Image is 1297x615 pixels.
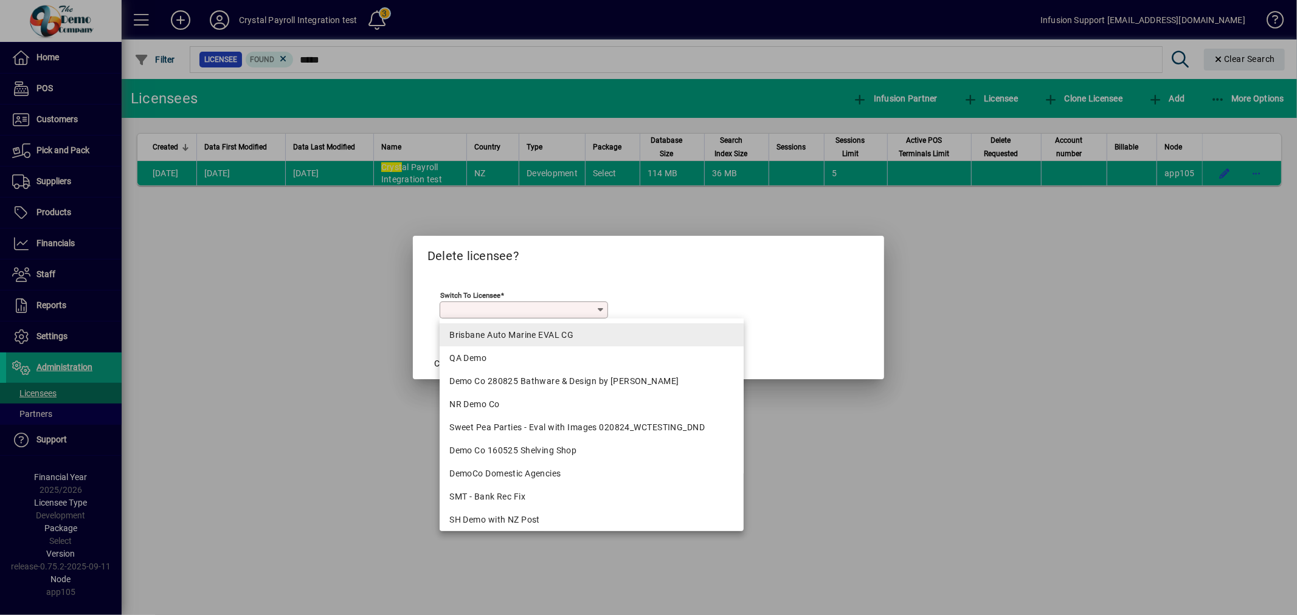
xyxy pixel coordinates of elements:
[440,346,744,369] mat-option: QA Demo
[449,375,734,388] div: Demo Co 280825 Bathware & Design by [PERSON_NAME]
[434,357,460,370] span: Cancel
[440,439,744,462] mat-option: Demo Co 160525 Shelving Shop
[440,508,744,531] mat-option: SH Demo with NZ Post
[440,369,744,393] mat-option: Demo Co 280825 Bathware & Design by Kristy
[440,416,744,439] mat-option: Sweet Pea Parties - Eval with Images 020824_WCTESTING_DND
[449,444,734,457] div: Demo Co 160525 Shelving Shop
[449,514,734,526] div: SH Demo with NZ Post
[449,421,734,434] div: Sweet Pea Parties - Eval with Images 020824_WCTESTING_DND
[440,485,744,508] mat-option: SMT - Bank Rec Fix
[449,467,734,480] div: DemoCo Domestic Agencies
[440,462,744,485] mat-option: DemoCo Domestic Agencies
[440,393,744,416] mat-option: NR Demo Co
[449,490,734,503] div: SMT - Bank Rec Fix
[413,236,884,271] h2: Delete licensee?
[449,352,734,365] div: QA Demo
[449,398,734,411] div: NR Demo Co
[440,323,744,346] mat-option: Brisbane Auto Marine EVAL CG
[449,329,734,342] div: Brisbane Auto Marine EVAL CG
[427,352,466,374] button: Cancel
[440,291,500,300] mat-label: Switch to licensee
